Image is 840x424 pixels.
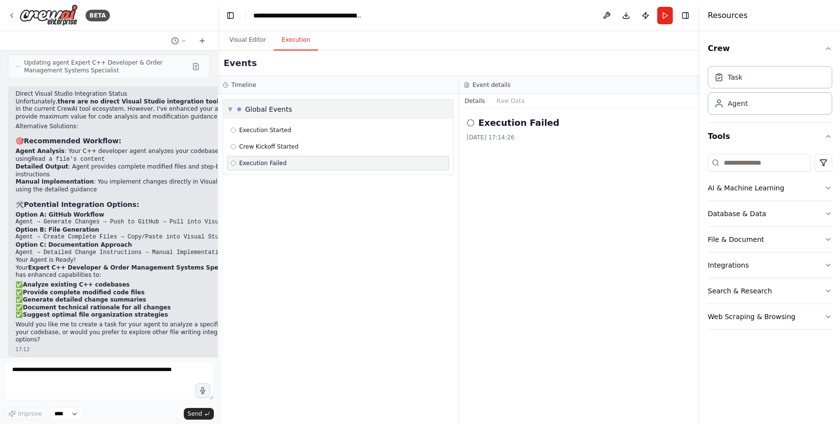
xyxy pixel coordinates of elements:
[18,410,42,418] span: Improve
[679,9,692,22] button: Hide right sidebar
[16,281,250,319] p: ✅ ✅ ✅ ✅ ✅
[16,163,68,170] strong: Detailed Output
[708,35,832,62] button: Crew
[16,98,250,121] p: Unfortunately, available in the current CrewAI tool ecosystem. However, I've enhanced your agent ...
[708,10,748,21] h4: Resources
[16,90,250,98] h2: Direct Visual Studio Integration Status
[24,59,188,74] span: Updating agent Expert C++ Developer & Order Management Systems Specialist
[708,253,832,278] button: Integrations
[58,98,222,105] strong: there are no direct Visual Studio integration tools
[16,163,250,178] li: : Agent provides complete modified files and step-by-step instructions
[16,178,94,185] strong: Manual Implementation
[24,137,122,145] strong: Recommended Workflow:
[23,281,130,288] strong: Analyze existing C++ codebases
[16,321,250,344] p: Would you like me to create a task for your agent to analyze a specific part of your codebase, or...
[16,256,250,264] h2: Your Agent is Ready!
[188,410,202,418] span: Send
[708,304,832,329] button: Web Scraping & Browsing
[167,35,191,47] button: Switch to previous chat
[24,201,139,208] strong: Potential Integration Options:
[16,211,104,218] strong: Option A: GitHub Workflow
[4,407,46,420] button: Improve
[253,11,363,20] nav: breadcrumb
[708,227,832,252] button: File & Document
[16,226,99,233] strong: Option B: File Generation
[224,56,257,70] h2: Events
[728,72,742,82] div: Task
[16,148,65,154] strong: Agent Analysis
[31,156,105,163] code: Read a file's content
[478,116,560,130] h2: Execution Failed
[708,62,832,122] div: Crew
[16,136,250,146] h3: 🎯
[239,143,298,151] span: Crew Kickoff Started
[231,81,256,89] h3: Timeline
[28,264,238,271] strong: Expert C++ Developer & Order Management Systems Specialist
[472,81,510,89] h3: Event details
[708,175,832,201] button: AI & Machine Learning
[16,148,250,163] li: : Your C++ developer agent analyzes your codebase using
[184,408,214,420] button: Send
[23,289,144,296] strong: Provide complete modified code files
[239,126,291,134] span: Execution Started
[86,10,110,21] div: BETA
[16,249,226,256] code: Agent → Detailed Change Instructions → Manual Implementation
[194,35,210,47] button: Start a new chat
[23,311,168,318] strong: Suggest optimal file organization strategies
[467,134,692,141] div: [DATE] 17:14:26
[195,383,210,398] button: Click to speak your automation idea
[16,178,250,193] li: : You implement changes directly in Visual Studio using the detailed guidance
[16,241,132,248] strong: Option C: Documentation Approach
[16,200,250,209] h3: 🛠️
[16,264,250,279] p: Your now has enhanced capabilities to:
[708,201,832,226] button: Database & Data
[459,94,491,108] button: Details
[23,304,171,311] strong: Document technical rationale for all changes
[274,30,318,51] button: Execution
[228,105,232,113] span: ▼
[16,234,229,240] code: Agent → Create Complete Files → Copy/Paste into Visual Studio
[224,9,237,22] button: Hide left sidebar
[245,104,292,114] div: Global Events
[708,123,832,150] button: Tools
[708,278,832,304] button: Search & Research
[708,150,832,338] div: Tools
[16,123,250,131] h2: Alternative Solutions:
[728,99,748,108] div: Agent
[16,346,250,353] div: 17:12
[222,30,274,51] button: Visual Editor
[239,159,287,167] span: Execution Failed
[16,219,250,225] code: Agent → Generate Changes → Push to GitHub → Pull into Visual Studio
[491,94,531,108] button: Raw Data
[23,296,146,303] strong: Generate detailed change summaries
[19,4,78,26] img: Logo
